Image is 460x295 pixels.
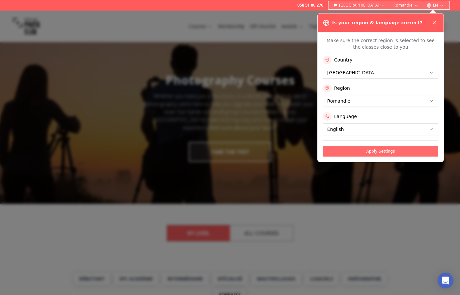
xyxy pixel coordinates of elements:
button: [GEOGRAPHIC_DATA] [331,1,388,9]
button: EN [424,1,447,9]
p: Make sure the correct region is selected to see the classes close to you [323,37,438,50]
button: Romandie [391,1,421,9]
div: Open Intercom Messenger [438,273,453,288]
button: Apply Settings [323,146,438,157]
label: Language [334,113,357,120]
label: Region [334,85,350,91]
a: 058 51 00 270 [297,3,323,8]
h3: Is your region & language correct? [332,19,422,26]
label: Country [334,57,353,63]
